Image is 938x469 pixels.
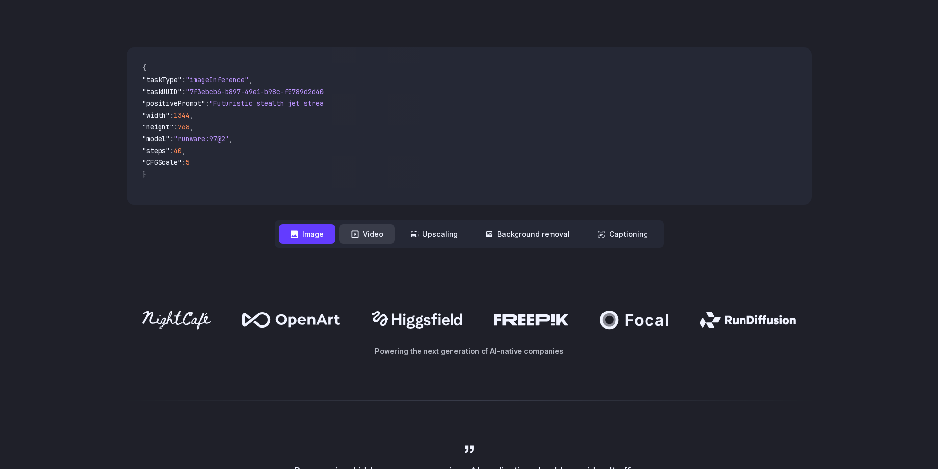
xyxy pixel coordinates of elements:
[279,224,335,244] button: Image
[142,111,170,120] span: "width"
[182,146,186,155] span: ,
[142,170,146,179] span: }
[142,99,205,108] span: "positivePrompt"
[142,63,146,72] span: {
[182,87,186,96] span: :
[399,224,470,244] button: Upscaling
[142,75,182,84] span: "taskType"
[186,75,249,84] span: "imageInference"
[190,111,194,120] span: ,
[249,75,253,84] span: ,
[142,146,170,155] span: "steps"
[174,111,190,120] span: 1344
[142,158,182,167] span: "CFGScale"
[174,134,229,143] span: "runware:97@2"
[205,99,209,108] span: :
[209,99,568,108] span: "Futuristic stealth jet streaking through a neon-lit cityscape with glowing purple exhaust"
[182,75,186,84] span: :
[178,123,190,131] span: 768
[174,146,182,155] span: 40
[186,158,190,167] span: 5
[182,158,186,167] span: :
[474,224,582,244] button: Background removal
[170,111,174,120] span: :
[585,224,660,244] button: Captioning
[142,87,182,96] span: "taskUUID"
[142,134,170,143] span: "model"
[186,87,335,96] span: "7f3ebcb6-b897-49e1-b98c-f5789d2d40d7"
[229,134,233,143] span: ,
[170,146,174,155] span: :
[190,123,194,131] span: ,
[142,123,174,131] span: "height"
[170,134,174,143] span: :
[174,123,178,131] span: :
[339,224,395,244] button: Video
[127,345,812,357] p: Powering the next generation of AI-native companies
